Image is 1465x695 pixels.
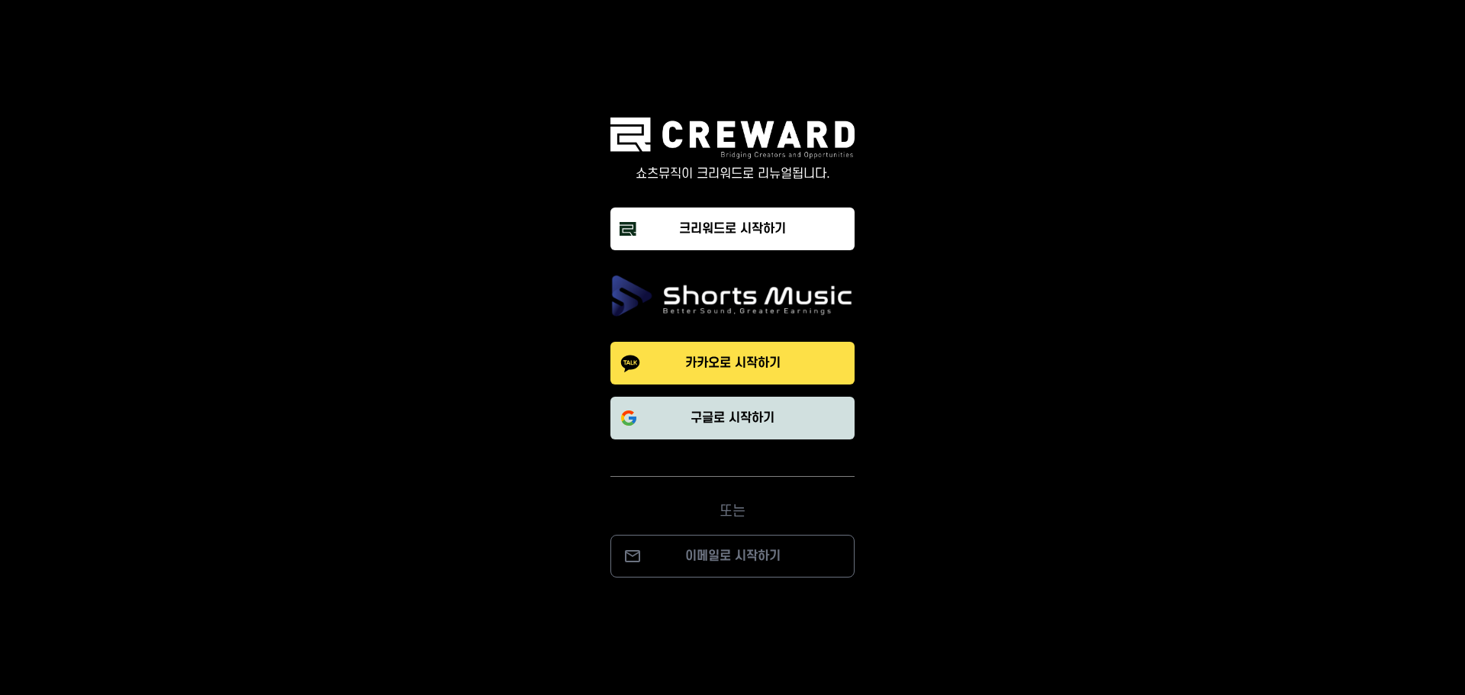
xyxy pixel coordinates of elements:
[610,165,855,183] p: 쇼츠뮤직이 크리워드로 리뉴얼됩니다.
[626,547,839,565] p: 이메일로 시작하기
[610,397,855,439] button: 구글로 시작하기
[610,208,855,250] button: 크리워드로 시작하기
[610,342,855,385] button: 카카오로 시작하기
[610,476,855,523] div: 또는
[610,535,855,578] button: 이메일로 시작하기
[691,409,774,427] p: 구글로 시작하기
[610,117,855,158] img: creward logo
[679,220,786,238] div: 크리워드로 시작하기
[610,275,855,317] img: ShortsMusic
[685,354,781,372] p: 카카오로 시작하기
